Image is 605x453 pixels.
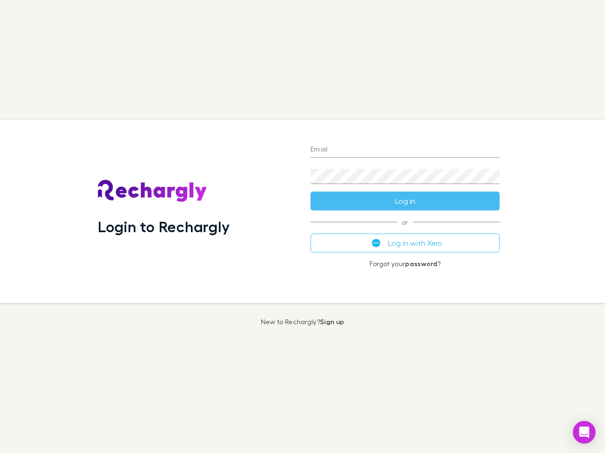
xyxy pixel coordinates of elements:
button: Log in [311,192,500,210]
a: Sign up [320,318,344,326]
a: password [405,260,437,268]
p: Forgot your ? [311,260,500,268]
button: Log in with Xero [311,234,500,252]
img: Xero's logo [372,239,380,247]
img: Rechargly's Logo [98,180,207,202]
h1: Login to Rechargly [98,218,230,235]
div: Open Intercom Messenger [573,421,596,444]
p: New to Rechargly? [261,318,345,326]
